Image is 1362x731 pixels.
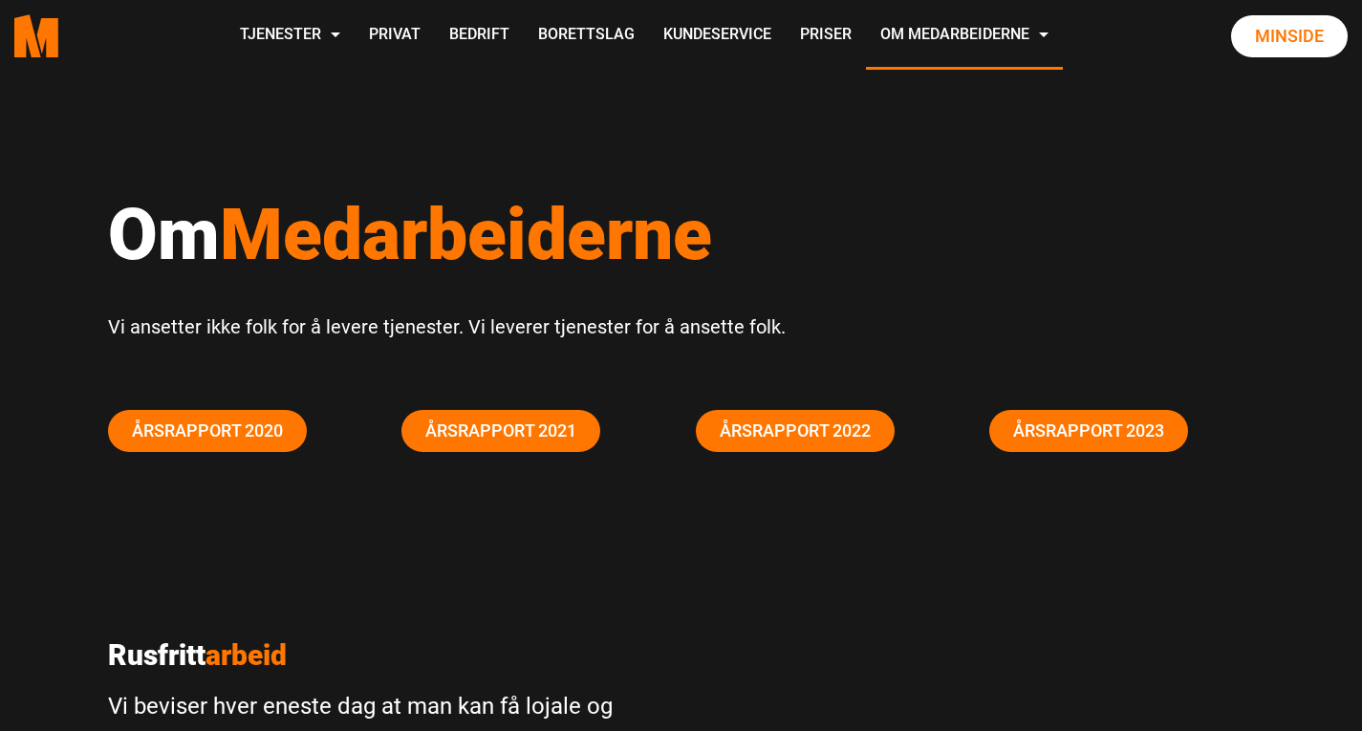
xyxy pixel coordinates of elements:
[435,2,524,70] a: Bedrift
[226,2,355,70] a: Tjenester
[649,2,786,70] a: Kundeservice
[989,410,1188,452] a: Årsrapport 2023
[108,410,307,452] a: Årsrapport 2020
[220,192,712,276] span: Medarbeiderne
[1231,15,1348,57] a: Minside
[108,191,1255,277] h1: Om
[401,410,600,452] a: Årsrapport 2021
[355,2,435,70] a: Privat
[108,311,1255,343] p: Vi ansetter ikke folk for å levere tjenester. Vi leverer tjenester for å ansette folk.
[786,2,866,70] a: Priser
[696,410,895,452] a: Årsrapport 2022
[108,638,667,673] p: Rusfritt
[866,2,1063,70] a: Om Medarbeiderne
[205,638,287,672] span: arbeid
[524,2,649,70] a: Borettslag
